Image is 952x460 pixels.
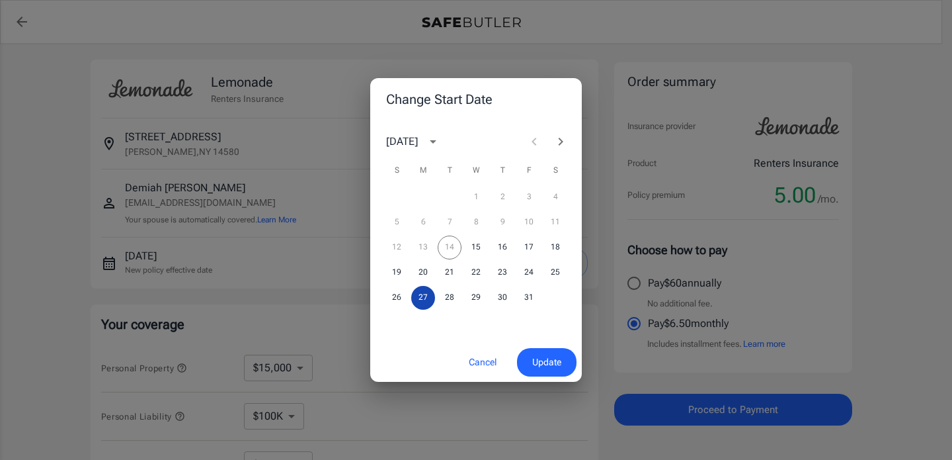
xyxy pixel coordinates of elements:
button: 15 [464,236,488,259]
div: [DATE] [386,134,418,150]
button: 16 [491,236,514,259]
button: 30 [491,286,514,310]
button: 17 [517,236,541,259]
button: 29 [464,286,488,310]
button: Update [517,348,576,377]
button: 24 [517,261,541,285]
button: 23 [491,261,514,285]
h2: Change Start Date [370,78,582,120]
span: Friday [517,158,541,184]
span: Saturday [543,158,567,184]
span: Tuesday [438,158,461,184]
button: 28 [438,286,461,310]
button: 26 [385,286,409,310]
button: 21 [438,261,461,285]
button: 18 [543,236,567,259]
button: 19 [385,261,409,285]
button: Next month [547,128,574,155]
button: 25 [543,261,567,285]
button: 27 [411,286,435,310]
span: Monday [411,158,435,184]
span: Wednesday [464,158,488,184]
button: 22 [464,261,488,285]
button: Cancel [454,348,512,377]
span: Thursday [491,158,514,184]
span: Update [532,354,561,371]
button: 31 [517,286,541,310]
button: calendar view is open, switch to year view [422,130,444,153]
button: 20 [411,261,435,285]
span: Sunday [385,158,409,184]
